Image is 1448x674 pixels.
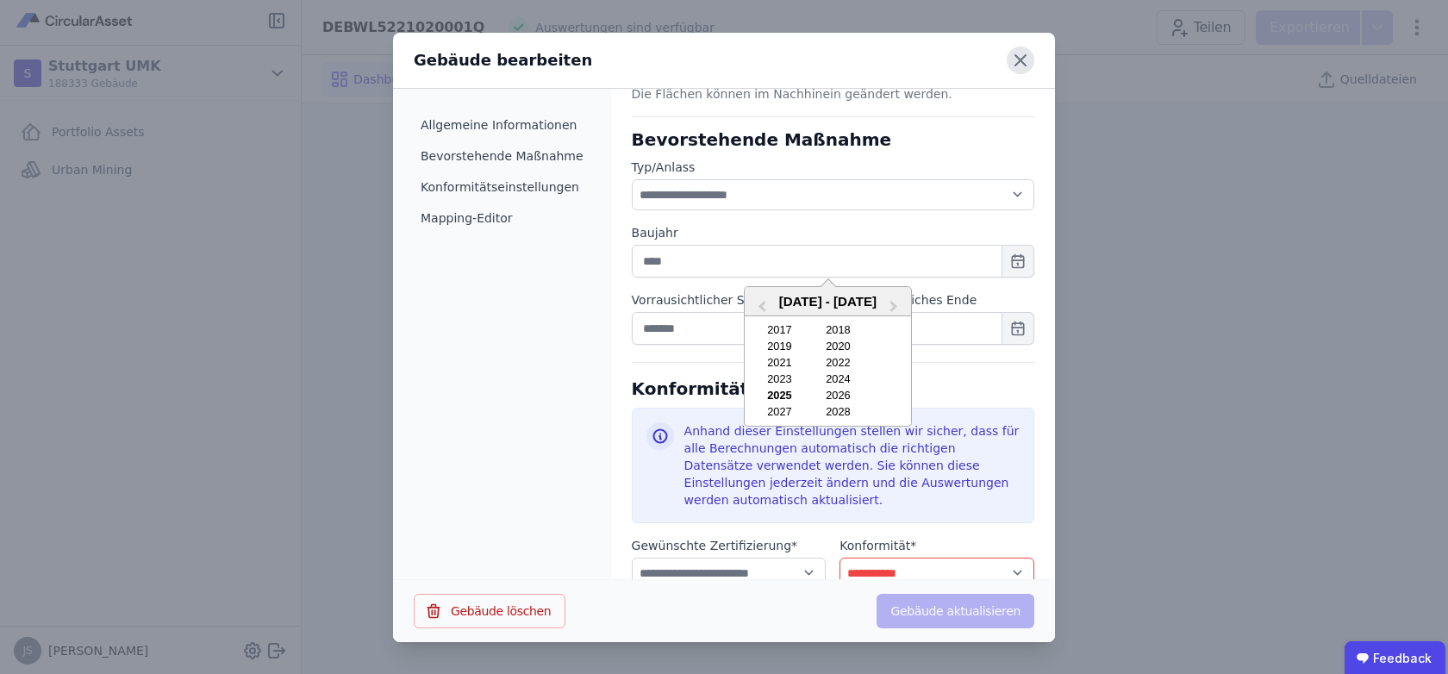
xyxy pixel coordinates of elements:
[632,128,1034,152] div: Bevorstehende Maßnahme
[632,85,1034,113] div: Die Flächen können im Nachhinein geändert werden.
[810,405,865,418] div: 2028
[752,389,807,402] div: 2025
[810,323,865,336] div: 2018
[632,224,1034,241] label: Baujahr
[632,159,1034,176] label: Typ/Anlass
[632,291,827,309] label: Vorrausichtlicher Start
[752,372,807,385] div: 2023
[810,372,865,385] div: 2024
[744,286,912,427] div: Choose Date
[882,294,909,321] button: Next Year
[810,340,865,353] div: 2020
[752,323,807,336] div: 2017
[414,172,590,203] li: Konformitätseinstellungen
[632,362,1034,401] div: Konformitätseinstellungen
[752,405,807,418] div: 2027
[810,356,865,369] div: 2022
[414,109,590,140] li: Allgemeine Informationen
[746,294,774,321] button: Previous Year
[632,537,827,554] label: audits.requiredField
[414,203,590,234] li: Mapping-Editor
[745,287,911,316] div: [DATE] - [DATE]
[839,291,1034,309] label: Vorrausichtliches Ende
[752,340,807,353] div: 2019
[684,422,1020,509] div: Anhand dieser Einstellungen stellen wir sicher, dass für alle Berechnungen automatisch die richti...
[752,356,807,369] div: 2021
[839,537,1034,554] label: audits.requiredField
[810,389,865,402] div: 2026
[414,48,592,72] div: Gebäude bearbeiten
[414,140,590,172] li: Bevorstehende Maßnahme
